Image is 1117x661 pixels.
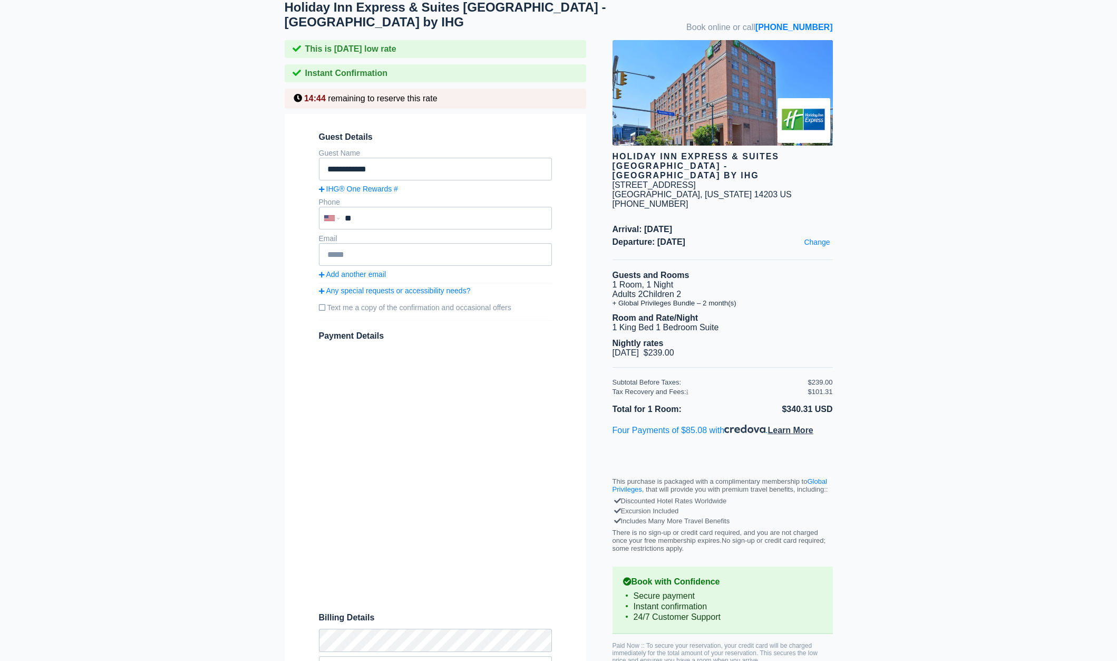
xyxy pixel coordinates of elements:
[808,388,833,396] div: $101.31
[319,149,361,157] label: Guest Name
[780,190,792,199] span: US
[615,496,830,506] div: Discounted Hotel Rates Worldwide
[755,23,833,32] a: [PHONE_NUMBER]
[613,40,833,146] img: hotel image
[623,601,822,612] li: Instant confirmation
[320,208,342,228] div: United States: +1
[613,271,689,280] b: Guests and Rooms
[615,506,830,516] div: Excursion Included
[319,185,552,193] a: IHG® One Rewards #
[768,426,813,435] span: Learn More
[285,40,586,58] div: This is [DATE] low rate
[615,516,830,526] div: Includes Many More Travel Benefits
[319,198,340,206] label: Phone
[723,403,833,416] li: $340.31 USD
[317,345,554,601] iframe: Secure payment input frame
[613,529,833,552] p: There is no sign-up or credit card required, and you are not charged once your free membership ex...
[613,477,833,493] p: This purchase is packaged with a complimentary membership to , that will provide you with premium...
[319,286,552,295] a: Any special requests or accessibility needs?
[613,445,833,455] iframe: PayPal Message 1
[319,270,552,279] a: Add another email
[754,190,778,199] span: 14203
[328,94,437,103] span: remaining to reserve this rate
[705,190,752,199] span: [US_STATE]
[613,537,826,552] span: No sign-up or credit card required; some restrictions apply.
[623,612,822,622] li: 24/7 Customer Support
[304,94,326,103] span: 14:44
[808,378,833,386] div: $239.00
[319,331,384,340] span: Payment Details
[613,378,808,386] div: Subtotal Before Taxes:
[613,280,833,290] li: 1 Room, 1 Night
[623,577,822,587] b: Book with Confidence
[319,613,552,622] span: Billing Details
[613,290,833,299] li: Adults 2
[285,64,586,82] div: Instant Confirmation
[613,426,813,435] span: Four Payments of $85.08 with .
[623,591,822,601] li: Secure payment
[778,98,830,143] img: Brand logo for Holiday Inn Express & Suites Buffalo Downtown - Medical CTR by IHG
[613,180,696,190] div: [STREET_ADDRESS]
[613,403,723,416] li: Total for 1 Room:
[643,290,681,299] span: Children 2
[613,199,833,209] div: [PHONE_NUMBER]
[801,235,832,249] a: Change
[613,152,833,180] div: Holiday Inn Express & Suites [GEOGRAPHIC_DATA] - [GEOGRAPHIC_DATA] by IHG
[319,234,337,243] label: Email
[613,426,813,435] a: Four Payments of $85.08 with.Learn More
[613,237,833,247] span: Departure: [DATE]
[686,23,832,32] span: Book online or call
[613,313,698,322] b: Room and Rate/Night
[613,477,828,493] a: Global Privileges
[613,388,808,396] div: Tax Recovery and Fees:
[613,323,833,332] li: 1 King Bed 1 Bedroom Suite
[613,190,703,199] span: [GEOGRAPHIC_DATA],
[613,339,664,348] b: Nightly rates
[319,132,552,142] span: Guest Details
[613,225,833,234] span: Arrival: [DATE]
[613,299,833,307] li: + Global Privileges Bundle – 2 month(s)
[319,299,552,316] label: Text me a copy of the confirmation and occasional offers
[613,348,674,357] span: [DATE] $239.00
